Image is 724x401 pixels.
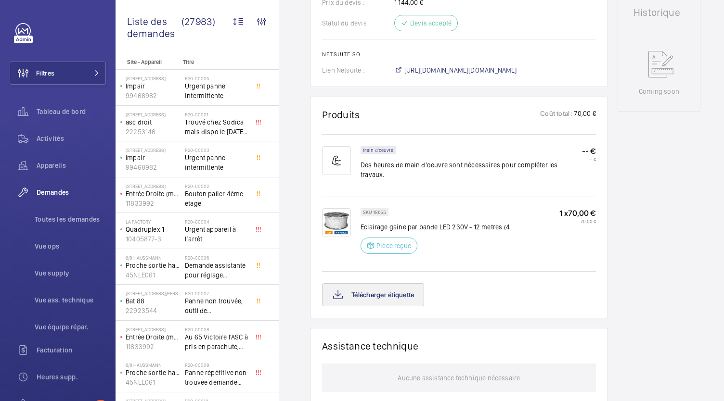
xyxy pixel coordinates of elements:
[126,290,181,296] p: [STREET_ADDRESS][PERSON_NAME]
[633,8,685,17] h1: Historique
[126,75,181,81] p: [STREET_ADDRESS]
[185,153,248,172] span: Urgent panne intermittente
[35,295,106,305] span: Vue ass. technique
[126,199,181,208] p: 11833992
[185,362,248,368] h2: R20-00009
[126,189,181,199] p: Entrée Droite (monte-charge)
[126,255,181,261] p: 6/8 Haussmann
[126,81,181,91] p: Impair
[37,134,106,143] span: Activités
[322,51,596,58] h2: Netsuite SO
[126,306,181,315] p: 22923544
[37,161,106,170] span: Appareils
[185,75,248,81] h2: R20-00005
[185,296,248,315] span: Panne non trouvée, outil de déverouillouge impératif pour le diagnostic
[126,147,181,153] p: [STREET_ADDRESS]
[126,112,181,117] p: [STREET_ADDRESS]
[394,65,517,75] a: [URL][DOMAIN_NAME][DOMAIN_NAME]
[126,183,181,189] p: [STREET_ADDRESS]
[582,146,596,156] p: -- €
[35,322,106,332] span: Vue équipe répar.
[35,214,106,224] span: Toutes les demandes
[126,234,181,244] p: 10405877-3
[36,68,54,78] span: Filtres
[185,112,248,117] h2: R20-00001
[116,59,179,65] p: Site - Appareil
[35,241,106,251] span: Vue ops
[126,326,181,332] p: [STREET_ADDRESS]
[322,283,424,306] button: Télécharger étiquette
[185,189,248,208] span: Bouton palier 4ème etage
[37,345,106,355] span: Facturation
[404,65,517,75] span: [URL][DOMAIN_NAME][DOMAIN_NAME]
[363,211,386,214] p: SKU 18655
[126,261,181,270] p: Proche sortie hall Pelletier
[126,270,181,280] p: 45NLE061
[540,109,573,121] p: Coût total :
[185,326,248,332] h2: R20-00008
[185,290,248,296] h2: R20-00007
[10,62,106,85] button: Filtres
[322,208,351,237] img: 9UYemc31769u7EwsKKmOSDpn4WxV3lBoUE0VQy1Sa3U6vXUj.png
[126,296,181,306] p: Bat 88
[573,109,595,121] p: 70,00 €
[582,156,596,162] p: -- €
[126,163,181,172] p: 99468982
[185,219,248,225] h2: R20-00004
[322,109,360,121] h1: Produits
[126,127,181,137] p: 22253146
[183,59,246,65] p: Titre
[37,188,106,197] span: Demandes
[127,15,181,39] span: Liste des demandes
[126,91,181,100] p: 99468982
[185,332,248,351] span: Au 65 Victoire l'ASC à pris en parachute, toutes les sécu coupé, il est au 3 ème, asc sans machin...
[639,87,679,96] p: Coming soon
[322,340,418,352] h1: Assistance technique
[361,160,582,179] p: Des heures de main d'oeuvre sont nécessaires pour compléter les travaux.
[37,372,106,382] span: Heures supp.
[185,255,248,261] h2: R20-00006
[185,117,248,137] span: Trouvé chez Sodica mais dispo le [DATE] [URL][DOMAIN_NAME]
[185,183,248,189] h2: R20-00002
[376,241,411,251] p: Pièce reçue
[185,81,248,100] span: Urgent panne intermittente
[126,219,181,225] p: La Factory
[398,363,520,392] p: Aucune assistance technique nécessaire
[361,222,510,232] p: Eclairage gaine par bande LED 230V - 12 metres (4
[126,368,181,377] p: Proche sortie hall Pelletier
[126,153,181,163] p: Impair
[363,149,393,152] p: Main d'oeuvre
[126,225,181,234] p: Quadruplex 1
[185,368,248,387] span: Panne répétitive non trouvée demande assistance expert technique
[126,332,181,342] p: Entrée Droite (monte-charge)
[126,377,181,387] p: 45NLE061
[185,261,248,280] span: Demande assistante pour réglage d'opérateurs porte cabine double accès
[185,225,248,244] span: Urgent appareil à l’arrêt
[126,362,181,368] p: 6/8 Haussmann
[185,147,248,153] h2: R20-00003
[559,208,596,218] p: 1 x 70,00 €
[126,117,181,127] p: asc droit
[126,342,181,351] p: 11833992
[322,146,351,175] img: muscle-sm.svg
[559,218,596,224] p: 70,00 €
[35,268,106,278] span: Vue supply
[37,107,106,116] span: Tableau de bord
